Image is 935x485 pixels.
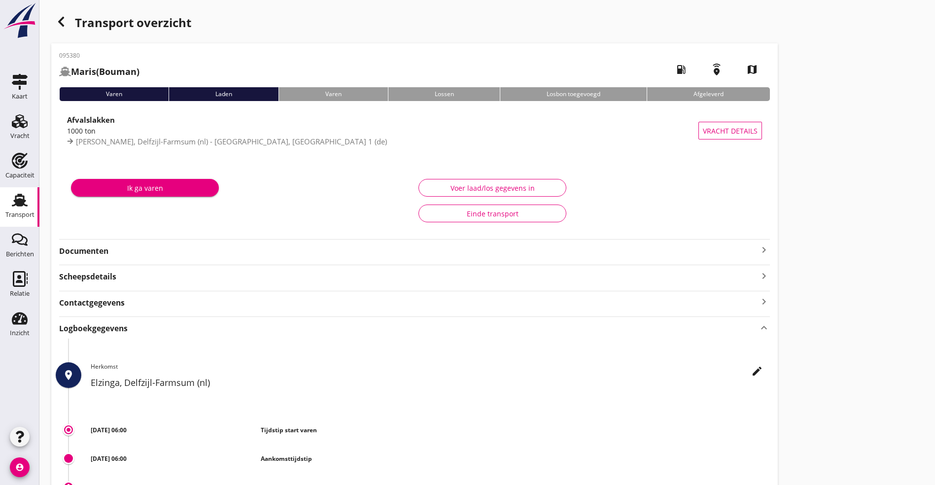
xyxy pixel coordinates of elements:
div: Capaciteit [5,172,35,178]
button: Vracht details [698,122,762,139]
i: keyboard_arrow_right [758,295,770,309]
div: Berichten [6,251,34,257]
div: Voer laad/los gegevens in [427,183,558,193]
i: place [63,369,74,381]
button: Ik ga varen [71,179,219,197]
div: Varen [278,87,388,101]
div: Afgeleverd [647,87,770,101]
h2: (Bouman) [59,65,139,78]
strong: Contactgegevens [59,297,125,309]
a: Afvalslakken1000 ton[PERSON_NAME], Delfzijl-Farmsum (nl) - [GEOGRAPHIC_DATA], [GEOGRAPHIC_DATA] 1... [59,109,770,152]
div: Vracht [10,133,30,139]
i: emergency_share [703,56,730,83]
i: map [738,56,766,83]
button: Voer laad/los gegevens in [418,179,566,197]
p: 095380 [59,51,139,60]
div: 1000 ton [67,126,698,136]
div: Einde transport [427,208,558,219]
strong: [DATE] 06:00 [91,454,127,463]
div: Relatie [10,290,30,297]
span: Vracht details [703,126,758,136]
i: keyboard_arrow_up [758,321,770,334]
span: Herkomst [91,362,118,371]
div: Kaart [12,93,28,100]
div: Ik ga varen [79,183,211,193]
span: [PERSON_NAME], Delfzijl-Farmsum (nl) - [GEOGRAPHIC_DATA], [GEOGRAPHIC_DATA] 1 (de) [76,137,387,146]
div: Losbon toegevoegd [500,87,647,101]
strong: Aankomsttijdstip [261,454,312,463]
div: Varen [59,87,169,101]
i: keyboard_arrow_right [758,269,770,282]
strong: Maris [71,66,96,77]
div: Inzicht [10,330,30,336]
strong: Scheepsdetails [59,271,116,282]
div: Lossen [388,87,500,101]
i: account_circle [10,457,30,477]
div: Transport overzicht [51,12,778,35]
div: Transport [5,211,35,218]
i: trip_origin [65,426,72,434]
button: Einde transport [418,205,566,222]
div: Laden [169,87,278,101]
strong: Afvalslakken [67,115,115,125]
i: edit [751,365,763,377]
strong: Documenten [59,245,758,257]
strong: [DATE] 06:00 [91,426,127,434]
i: keyboard_arrow_right [758,244,770,256]
h2: Elzinga, Delfzijl-Farmsum (nl) [91,376,770,389]
strong: Tijdstip start varen [261,426,317,434]
i: local_gas_station [667,56,695,83]
img: logo-small.a267ee39.svg [2,2,37,39]
strong: Logboekgegevens [59,323,128,334]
